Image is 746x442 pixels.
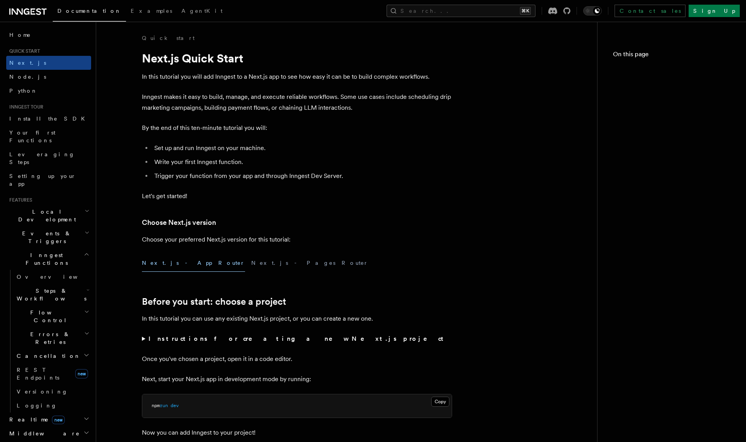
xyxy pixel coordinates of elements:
a: REST Endpointsnew [14,363,91,385]
a: Quick start [142,34,195,42]
a: AgentKit [177,2,227,21]
a: Choose Next.js version [142,217,216,228]
button: Steps & Workflows [14,284,91,306]
button: Events & Triggers [6,226,91,248]
a: Home [6,28,91,42]
p: Choose your preferred Next.js version for this tutorial: [142,234,452,245]
span: Node.js [9,74,46,80]
span: Events & Triggers [6,230,85,245]
button: Copy [431,397,449,407]
span: new [75,369,88,378]
span: Quick start [6,48,40,54]
span: Realtime [6,416,65,423]
span: npm [152,403,160,408]
a: Versioning [14,385,91,399]
span: new [52,416,65,424]
p: Let's get started! [142,191,452,202]
button: Inngest Functions [6,248,91,270]
a: Logging [14,399,91,413]
p: By the end of this ten-minute tutorial you will: [142,123,452,133]
button: Search...⌘K [387,5,535,17]
span: Python [9,88,38,94]
button: Cancellation [14,349,91,363]
p: Next, start your Next.js app in development mode by running: [142,374,452,385]
span: Cancellation [14,352,81,360]
span: AgentKit [181,8,223,14]
span: Setting up your app [9,173,76,187]
h4: On this page [613,50,730,62]
button: Middleware [6,426,91,440]
li: Write your first Inngest function. [152,157,452,167]
a: Setting up your app [6,169,91,191]
span: Inngest Functions [6,251,84,267]
span: Middleware [6,430,80,437]
div: Inngest Functions [6,270,91,413]
p: Once you've chosen a project, open it in a code editor. [142,354,452,364]
span: Next.js [9,60,46,66]
span: Features [6,197,32,203]
a: Next.js [6,56,91,70]
span: Leveraging Steps [9,151,75,165]
span: run [160,403,168,408]
span: Local Development [6,208,85,223]
span: Your first Functions [9,129,55,143]
span: dev [171,403,179,408]
span: Examples [131,8,172,14]
span: Errors & Retries [14,330,84,346]
span: Flow Control [14,309,84,324]
a: Overview [14,270,91,284]
li: Trigger your function from your app and through Inngest Dev Server. [152,171,452,181]
span: Documentation [57,8,121,14]
a: Node.js [6,70,91,84]
a: Contact sales [615,5,686,17]
button: Next.js - Pages Router [251,254,368,272]
p: In this tutorial you will add Inngest to a Next.js app to see how easy it can be to build complex... [142,71,452,82]
li: Set up and run Inngest on your machine. [152,143,452,154]
span: Steps & Workflows [14,287,86,302]
button: Flow Control [14,306,91,327]
button: Errors & Retries [14,327,91,349]
p: In this tutorial you can use any existing Next.js project, or you can create a new one. [142,313,452,324]
a: Your first Functions [6,126,91,147]
kbd: ⌘K [520,7,531,15]
span: Overview [17,274,97,280]
span: Versioning [17,388,68,395]
a: Install the SDK [6,112,91,126]
strong: Instructions for creating a new Next.js project [149,335,447,342]
a: Before you start: choose a project [142,296,286,307]
span: Home [9,31,31,39]
p: Now you can add Inngest to your project! [142,427,452,438]
a: Leveraging Steps [6,147,91,169]
button: Local Development [6,205,91,226]
summary: Instructions for creating a new Next.js project [142,333,452,344]
span: Inngest tour [6,104,43,110]
h1: Next.js Quick Start [142,51,452,65]
button: Realtimenew [6,413,91,426]
span: Install the SDK [9,116,90,122]
button: Toggle dark mode [583,6,602,16]
a: Python [6,84,91,98]
span: REST Endpoints [17,367,59,381]
a: Sign Up [689,5,740,17]
span: Logging [17,402,57,409]
button: Next.js - App Router [142,254,245,272]
p: Inngest makes it easy to build, manage, and execute reliable workflows. Some use cases include sc... [142,92,452,113]
a: Examples [126,2,177,21]
a: Documentation [53,2,126,22]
